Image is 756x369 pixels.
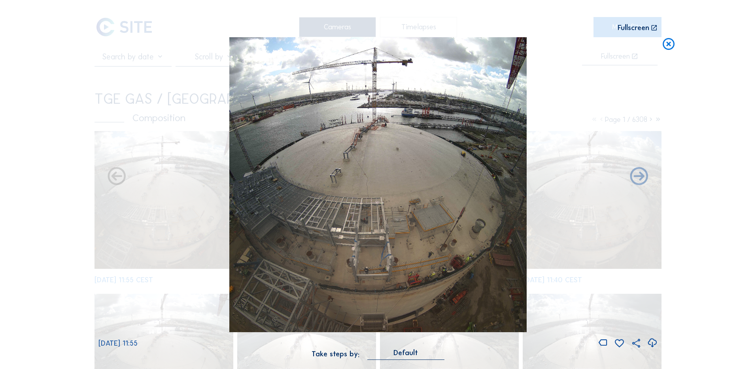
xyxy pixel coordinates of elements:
[618,24,649,32] div: Fullscreen
[393,349,418,356] div: Default
[367,349,444,360] div: Default
[106,166,128,188] i: Forward
[628,166,650,188] i: Back
[98,339,138,348] span: [DATE] 11:55
[312,350,359,358] div: Take steps by:
[229,37,527,333] img: Image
